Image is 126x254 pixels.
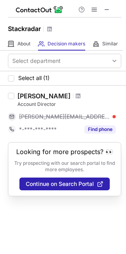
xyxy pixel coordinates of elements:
[17,41,31,47] span: About
[26,181,94,187] span: Continue on Search Portal
[8,24,41,33] h1: Stackradar
[17,92,71,100] div: [PERSON_NAME]
[102,41,118,47] span: Similar
[18,75,50,81] span: Select all (1)
[16,5,63,14] img: ContactOut v5.3.10
[84,125,116,133] button: Reveal Button
[16,148,113,155] header: Looking for more prospects? 👀
[48,41,85,47] span: Decision makers
[14,160,115,173] p: Try prospecting with our search portal to find more employees.
[12,57,61,65] div: Select department
[19,113,110,120] span: [PERSON_NAME][EMAIL_ADDRESS][DOMAIN_NAME]
[19,178,110,190] button: Continue on Search Portal
[17,101,121,108] div: Account Director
